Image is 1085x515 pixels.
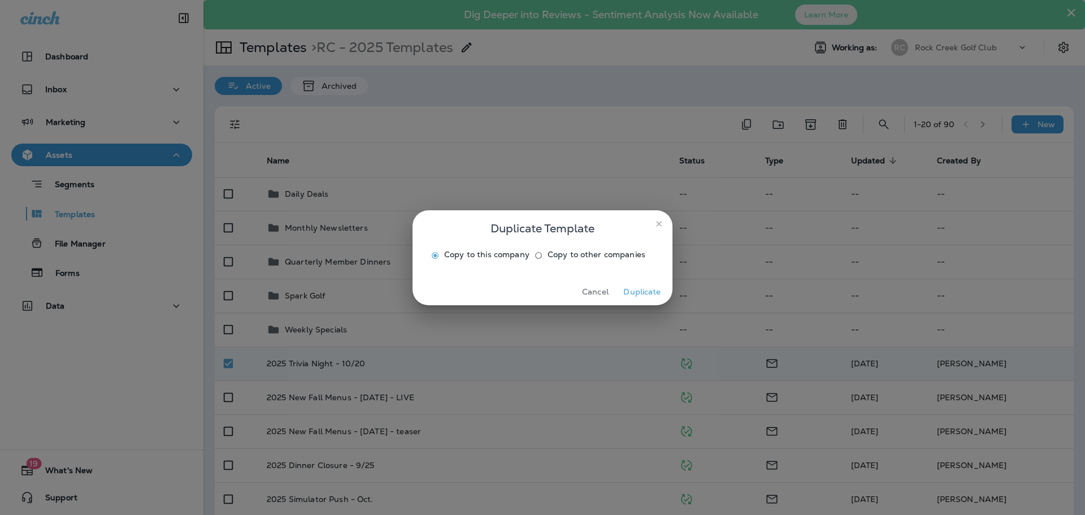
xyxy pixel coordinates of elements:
span: Duplicate Template [491,219,594,237]
button: close [650,215,668,233]
span: Copy to other companies [548,249,645,259]
button: Cancel [574,283,617,301]
span: Copy to this company [444,249,530,259]
button: Duplicate [621,283,663,301]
